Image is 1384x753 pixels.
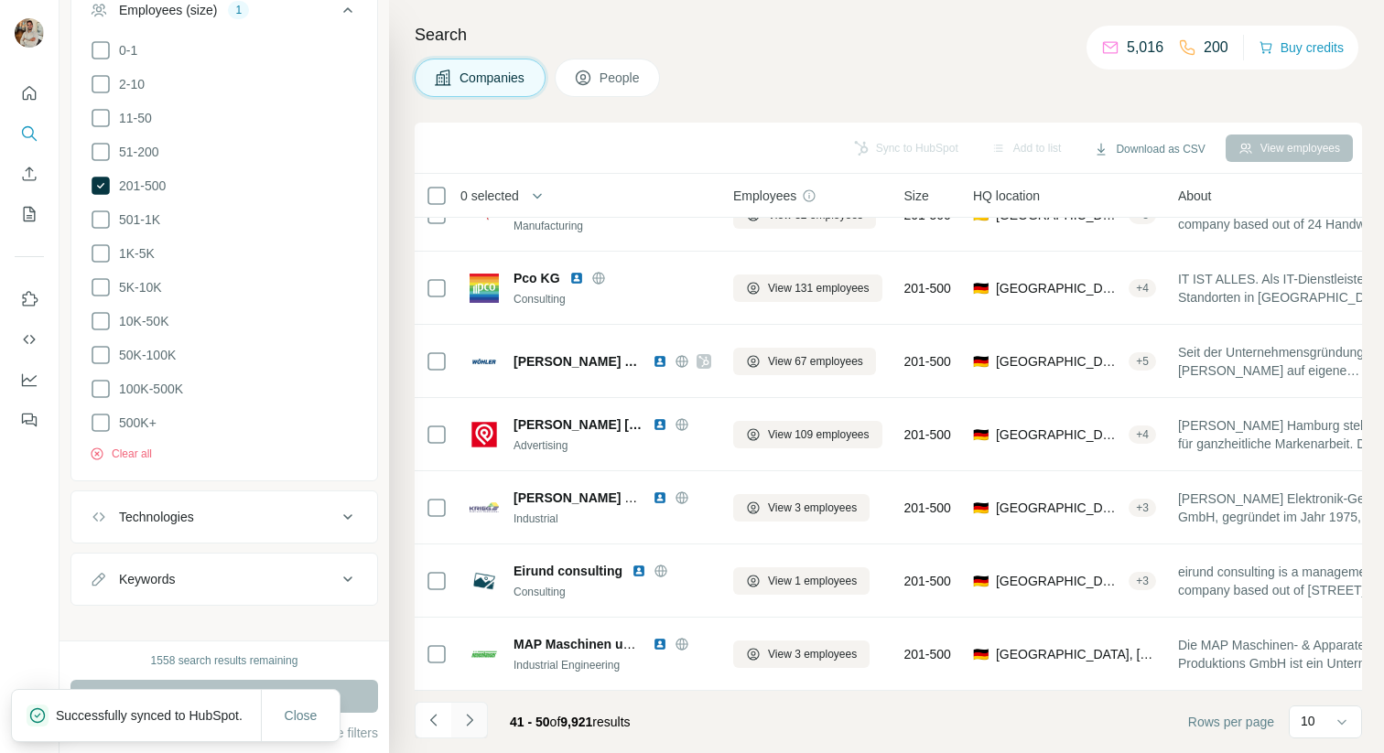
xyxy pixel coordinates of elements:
button: Technologies [71,495,377,539]
span: [GEOGRAPHIC_DATA], [GEOGRAPHIC_DATA]|[GEOGRAPHIC_DATA]|[GEOGRAPHIC_DATA] [996,499,1121,517]
div: Employees (size) [119,1,217,19]
img: Logo of PAHNKE Hamburg [470,420,499,449]
div: Technologies [119,508,194,526]
button: View 109 employees [733,421,882,448]
span: 201-500 [904,645,951,663]
span: [GEOGRAPHIC_DATA], [GEOGRAPHIC_DATA]|[GEOGRAPHIC_DATA] [996,279,1121,297]
button: Close [272,699,330,732]
span: 🇩🇪 [973,279,989,297]
span: 🇩🇪 [973,645,989,663]
span: 41 - 50 [510,715,550,729]
div: + 4 [1129,426,1156,443]
span: 🇩🇪 [973,572,989,590]
span: Eirund consulting [514,562,622,580]
p: Successfully synced to HubSpot. [56,706,257,725]
span: [PERSON_NAME] Elektronik-Gehäusebau [514,490,768,505]
span: 201-500 [904,352,951,371]
div: + 3 [1129,500,1156,516]
button: View 131 employees [733,274,882,302]
button: Use Surfe API [15,323,44,356]
span: About [1178,187,1212,205]
img: LinkedIn logo [653,490,667,505]
span: 50K-100K [112,346,176,364]
button: Buy credits [1259,35,1344,60]
span: 10K-50K [112,312,168,330]
span: View 131 employees [768,280,870,296]
span: Employees [733,187,796,205]
span: 500K+ [112,414,157,432]
img: Logo of MAP Maschinen und Apparatebau Produktions [470,640,499,669]
div: Advertising [514,437,711,454]
img: LinkedIn logo [632,564,646,578]
span: 100K-500K [112,380,183,398]
span: 🇩🇪 [973,499,989,517]
h4: Search [415,22,1362,48]
div: + 4 [1129,280,1156,296]
span: MAP Maschinen und Apparatebau Produktions [514,637,798,651]
span: 501-1K [112,210,160,229]
span: 201-500 [904,572,951,590]
span: 0-1 [112,41,137,59]
img: Logo of Pco KG [470,274,499,303]
span: [GEOGRAPHIC_DATA], [GEOGRAPHIC_DATA] [996,352,1121,371]
img: LinkedIn logo [569,271,584,285]
span: 51-200 [112,143,159,161]
button: Dashboard [15,363,44,396]
span: Size [904,187,929,205]
span: 0 selected [460,187,519,205]
span: Rows per page [1188,713,1274,731]
div: Manufacturing [514,218,711,234]
p: 10 [1301,712,1315,730]
button: Keywords [71,557,377,601]
span: 201-500 [904,425,951,444]
span: 201-500 [112,177,166,195]
span: [GEOGRAPHIC_DATA], [GEOGRAPHIC_DATA] [996,645,1156,663]
span: [PERSON_NAME] Technik GmbH [514,352,643,371]
span: View 3 employees [768,500,857,516]
button: View 3 employees [733,640,870,668]
div: Keywords [119,570,175,588]
img: LinkedIn logo [653,354,667,369]
button: Navigate to previous page [415,702,451,738]
span: 2-10 [112,75,145,93]
button: My lists [15,198,44,231]
img: LinkedIn logo [653,637,667,651]
button: Download as CSV [1081,135,1217,163]
span: [GEOGRAPHIC_DATA], [GEOGRAPHIC_DATA]|[GEOGRAPHIC_DATA]|[GEOGRAPHIC_DATA] [996,572,1121,590]
img: LinkedIn logo [653,417,667,432]
span: HQ location [973,187,1040,205]
span: 201-500 [904,279,951,297]
button: Enrich CSV [15,157,44,190]
span: 1K-5K [112,244,155,263]
div: + 3 [1129,573,1156,589]
div: 1 [228,2,249,18]
div: + 5 [1129,353,1156,370]
div: 1558 search results remaining [151,652,298,669]
span: 🇩🇪 [973,425,989,444]
span: Pco KG [514,269,560,287]
span: Companies [460,69,526,87]
span: People [600,69,642,87]
img: Logo of Krieg Elektronik-Gehäusebau [470,502,499,513]
button: Use Surfe on LinkedIn [15,283,44,316]
span: View 3 employees [768,646,857,662]
p: 200 [1204,37,1228,59]
span: 201-500 [904,499,951,517]
span: results [510,715,631,729]
p: 5,016 [1127,37,1163,59]
span: Close [285,706,318,725]
button: Feedback [15,403,44,436]
span: [GEOGRAPHIC_DATA], [GEOGRAPHIC_DATA]|[GEOGRAPHIC_DATA], Freie und Hansestadt [996,425,1121,444]
span: 🇩🇪 [973,352,989,371]
span: 9,921 [560,715,592,729]
div: Consulting [514,291,711,307]
span: of [550,715,561,729]
span: [PERSON_NAME] [GEOGRAPHIC_DATA] [514,415,643,434]
button: View 3 employees [733,494,870,522]
img: Avatar [15,18,44,48]
button: View 67 employees [733,348,876,375]
div: Consulting [514,584,711,600]
button: Navigate to next page [451,702,488,738]
button: Quick start [15,77,44,110]
button: View 1 employees [733,567,870,595]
